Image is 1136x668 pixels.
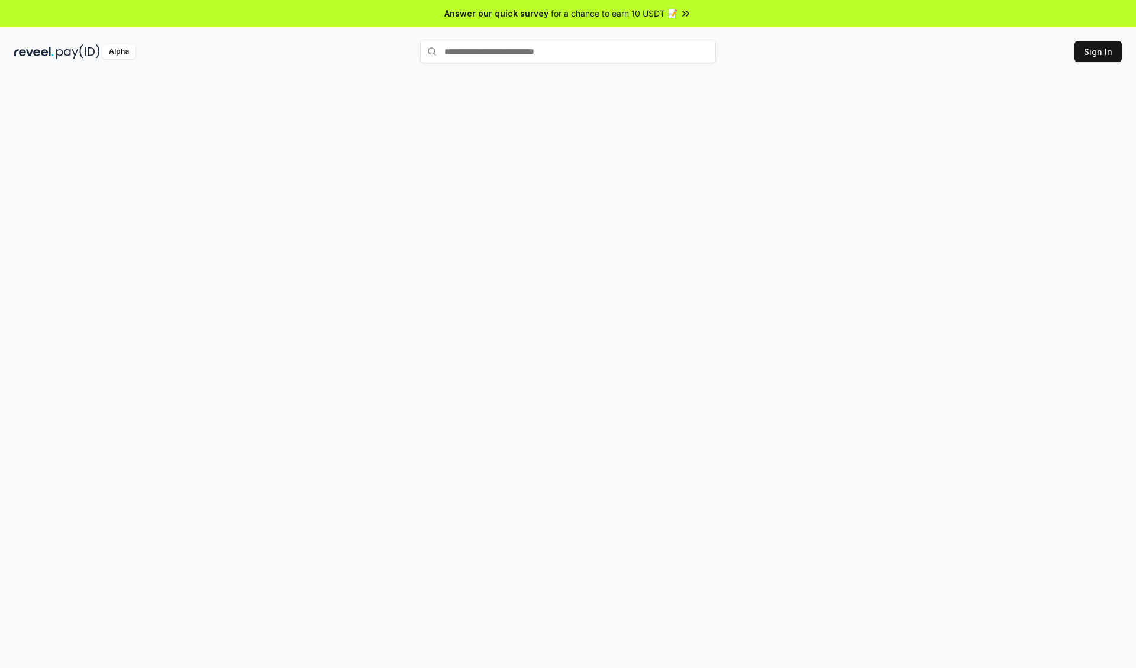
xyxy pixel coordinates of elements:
button: Sign In [1074,41,1122,62]
span: Answer our quick survey [444,7,548,20]
span: for a chance to earn 10 USDT 📝 [551,7,677,20]
div: Alpha [102,44,135,59]
img: reveel_dark [14,44,54,59]
img: pay_id [56,44,100,59]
